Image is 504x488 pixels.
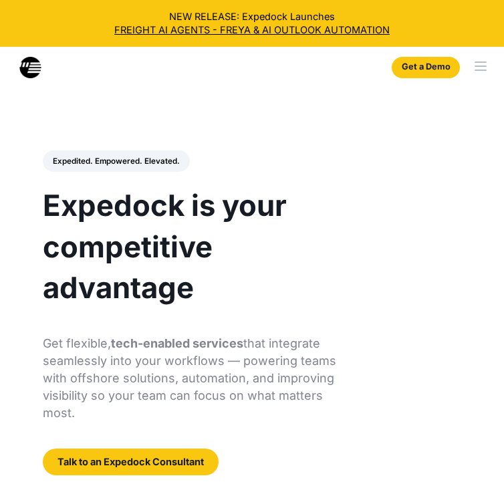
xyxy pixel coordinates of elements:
h1: Expedock is your competitive advantage [43,185,337,308]
div: NEW RELEASE: Expedock Launches [10,10,495,37]
a: Get a Demo [392,57,460,79]
strong: tech-enabled services [111,336,243,350]
a: Talk to an Expedock Consultant [43,449,219,475]
p: Get flexible, that integrate seamlessly into your workflows — powering teams with offshore soluti... [43,335,337,422]
a: FREIGHT AI AGENTS - FREYA & AI OUTLOOK AUTOMATION [10,23,495,37]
